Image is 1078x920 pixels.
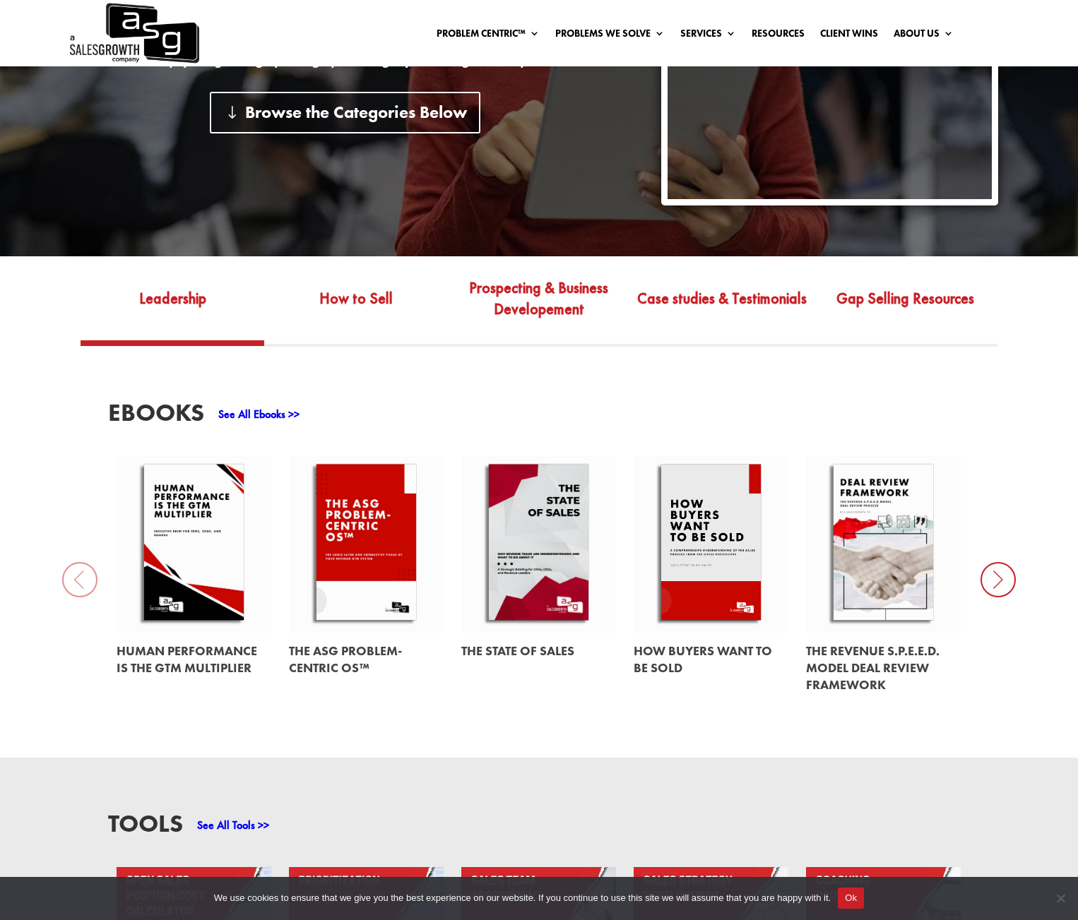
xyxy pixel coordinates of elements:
button: Ok [838,888,864,909]
a: Resources [752,28,805,44]
a: Case studies & Testimonials [631,275,814,340]
a: Problems We Solve [555,28,665,44]
a: Prospecting & Business Developement [447,275,630,342]
a: How to Sell [264,275,447,340]
a: Services [680,28,736,44]
a: Gap Selling Resources [814,275,997,340]
a: Leadership [81,275,263,340]
a: See All Tools >> [197,818,269,832]
h3: Tools [108,811,183,843]
a: About Us [894,28,954,44]
span: No [1053,891,1067,905]
a: Browse the Categories Below [210,92,480,133]
h3: EBooks [108,400,204,432]
a: Client Wins [820,28,878,44]
iframe: 15 Cold Email Patterns to Break to Get Replies [668,16,992,198]
a: Problem Centric™ [437,28,540,44]
span: We use cookies to ensure that we give you the best experience on our website. If you continue to ... [214,891,831,905]
a: See All Ebooks >> [218,407,300,422]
